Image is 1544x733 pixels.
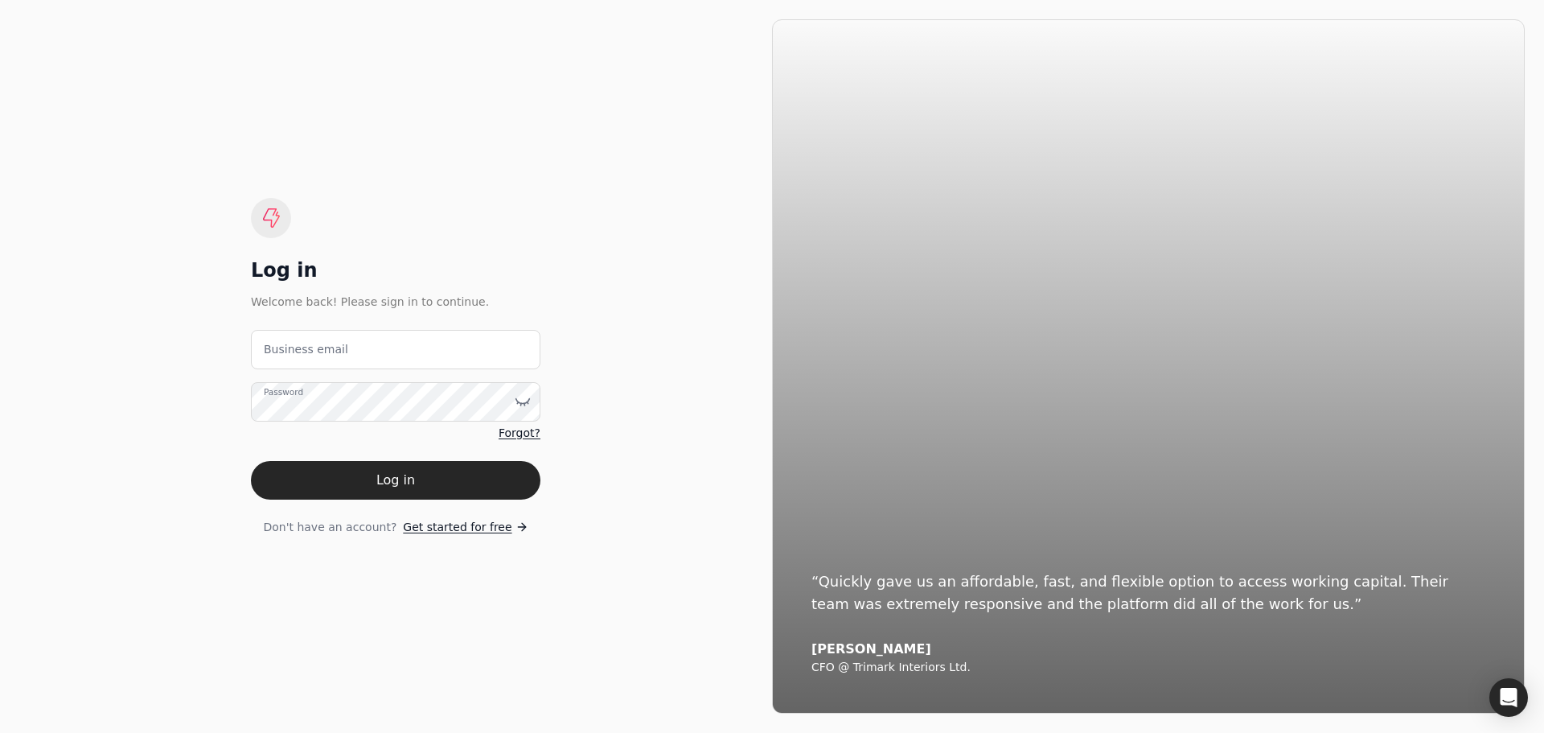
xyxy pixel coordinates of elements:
span: Don't have an account? [263,519,396,536]
span: Get started for free [403,519,511,536]
label: Password [264,385,303,398]
div: CFO @ Trimark Interiors Ltd. [811,661,1485,675]
div: Open Intercom Messenger [1489,678,1528,717]
div: Welcome back! Please sign in to continue. [251,293,540,311]
label: Business email [264,341,348,358]
div: [PERSON_NAME] [811,641,1485,657]
div: “Quickly gave us an affordable, fast, and flexible option to access working capital. Their team w... [811,570,1485,616]
div: Log in [251,257,540,283]
button: Log in [251,461,540,500]
a: Forgot? [499,425,540,442]
a: Get started for free [403,519,528,536]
